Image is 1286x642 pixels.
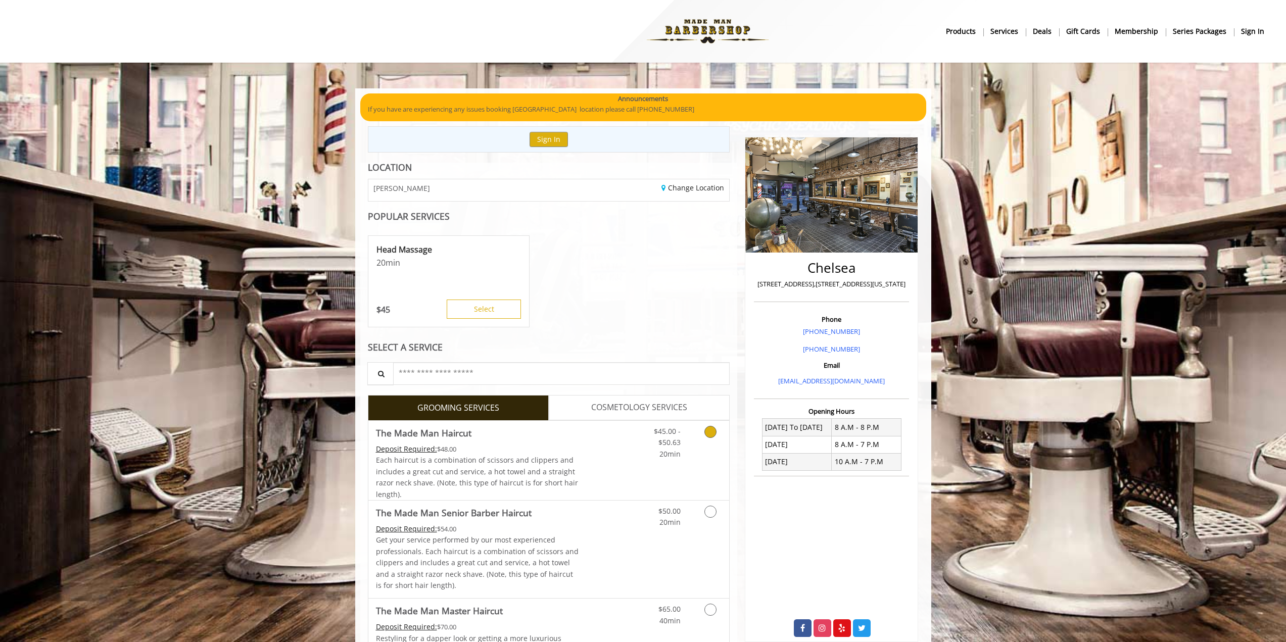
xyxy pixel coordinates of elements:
[762,453,832,470] td: [DATE]
[1033,26,1052,37] b: Deals
[762,419,832,436] td: [DATE] To [DATE]
[654,426,681,447] span: $45.00 - $50.63
[762,436,832,453] td: [DATE]
[376,244,521,255] p: Head Massage
[376,621,579,632] div: $70.00
[832,436,901,453] td: 8 A.M - 7 P.M
[778,376,885,385] a: [EMAIL_ADDRESS][DOMAIN_NAME]
[1026,24,1059,38] a: DealsDeals
[756,316,907,323] h3: Phone
[990,26,1018,37] b: Services
[939,24,983,38] a: Productsproducts
[1108,24,1166,38] a: MembershipMembership
[756,362,907,369] h3: Email
[803,344,860,354] a: [PHONE_NUMBER]
[661,183,724,192] a: Change Location
[376,257,521,268] p: 20
[376,506,532,520] b: The Made Man Senior Barber Haircut
[659,449,681,459] span: 20min
[832,419,901,436] td: 8 A.M - 8 P.M
[1166,24,1234,38] a: Series packagesSeries packages
[756,261,907,275] h2: Chelsea
[658,506,681,516] span: $50.00
[368,161,412,173] b: LOCATION
[447,300,521,319] button: Select
[530,132,568,146] button: Sign In
[1234,24,1271,38] a: sign insign in
[368,104,919,115] p: If you have are experiencing any issues booking [GEOGRAPHIC_DATA] location please call [PHONE_NUM...
[417,402,499,415] span: GROOMING SERVICES
[376,304,390,315] p: 45
[376,426,471,440] b: The Made Man Haircut
[1115,26,1158,37] b: Membership
[638,4,777,59] img: Made Man Barbershop logo
[659,616,681,625] span: 40min
[754,408,909,415] h3: Opening Hours
[373,184,430,192] span: [PERSON_NAME]
[983,24,1026,38] a: ServicesServices
[832,453,901,470] td: 10 A.M - 7 P.M
[658,604,681,614] span: $65.00
[618,93,668,104] b: Announcements
[591,401,687,414] span: COSMETOLOGY SERVICES
[367,362,394,385] button: Service Search
[386,257,400,268] span: min
[376,524,437,533] span: This service needs some Advance to be paid before we block your appointment
[1241,26,1264,37] b: sign in
[368,342,730,352] div: SELECT A SERVICE
[376,304,381,315] span: $
[1066,26,1100,37] b: gift cards
[376,534,579,591] p: Get your service performed by our most experienced professionals. Each haircut is a combination o...
[376,444,437,454] span: This service needs some Advance to be paid before we block your appointment
[376,604,503,618] b: The Made Man Master Haircut
[1059,24,1108,38] a: Gift cardsgift cards
[376,443,579,455] div: $48.00
[803,327,860,336] a: [PHONE_NUMBER]
[376,523,579,534] div: $54.00
[376,622,437,631] span: This service needs some Advance to be paid before we block your appointment
[659,517,681,527] span: 20min
[756,279,907,289] p: [STREET_ADDRESS],[STREET_ADDRESS][US_STATE]
[946,26,976,37] b: products
[368,210,450,222] b: POPULAR SERVICES
[376,455,578,499] span: Each haircut is a combination of scissors and clippers and includes a great cut and service, a ho...
[1173,26,1226,37] b: Series packages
